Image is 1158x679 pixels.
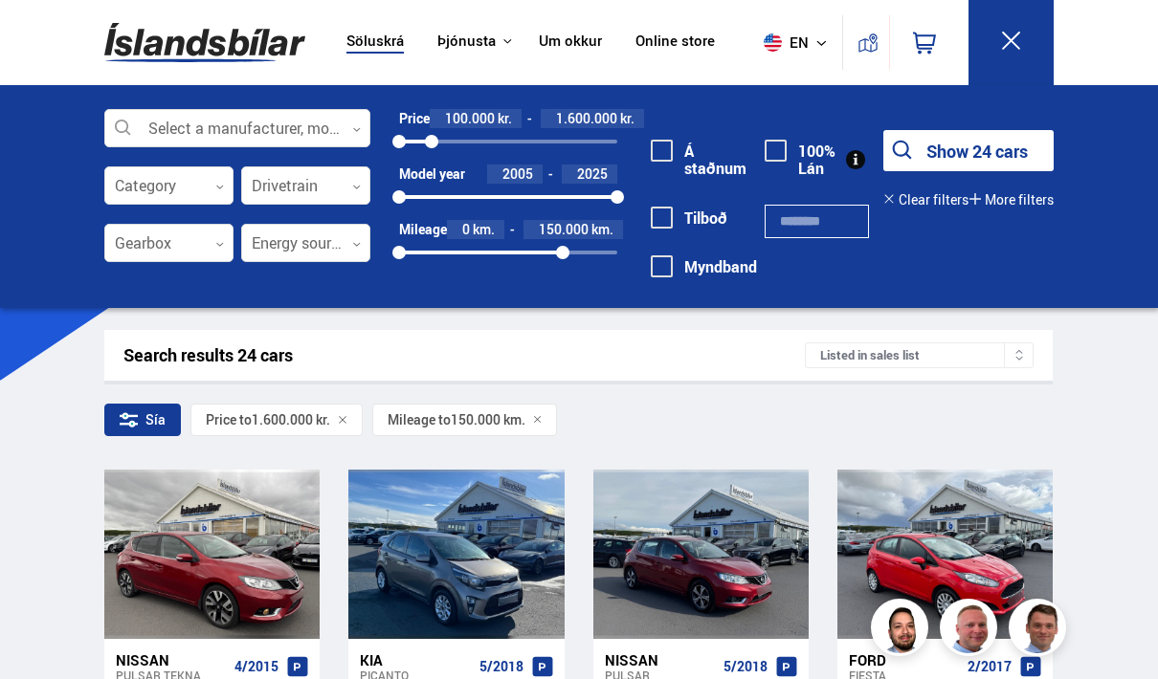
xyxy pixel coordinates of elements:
button: en [756,14,842,71]
span: en [756,33,804,52]
button: More filters [969,192,1054,208]
button: Show 24 cars [883,130,1054,171]
span: Mileage to [388,412,451,427]
img: FbJEzSuNWCJXmdc-.webp [1012,602,1069,659]
label: Á staðnum [651,142,746,178]
img: nhp88E3Fdnt1Opn2.png [874,602,931,659]
span: 4/2015 [234,659,278,674]
span: 1.600.000 [556,109,617,127]
div: Listed in sales list [805,342,1034,368]
img: G0Ugv5HjCgRt.svg [104,11,305,74]
img: svg+xml;base64,PHN2ZyB4bWxucz0iaHR0cDovL3d3dy53My5vcmcvMjAwMC9zdmciIHdpZHRoPSI1MTIiIGhlaWdodD0iNT... [764,33,782,52]
div: Mileage [399,222,447,237]
a: Söluskrá [346,33,404,53]
span: 0 [462,220,470,238]
div: Nissan [116,651,227,668]
span: 2025 [577,164,608,183]
span: 150.000 km. [451,412,525,427]
label: Tilboð [651,209,727,227]
span: kr. [498,111,512,126]
a: Um okkur [539,33,602,53]
span: 150.000 [539,220,589,238]
label: 100% Lán [765,142,835,178]
div: Nissan [605,651,716,668]
span: 1.600.000 kr. [252,412,330,427]
div: Price [399,111,430,126]
button: Clear filters [883,192,969,208]
div: Sía [104,404,181,436]
span: 5/2018 [479,659,523,674]
button: Þjónusta [437,33,496,51]
img: siFngHWaQ9KaOqBr.png [943,602,1000,659]
span: km. [473,222,495,237]
div: Kia [360,651,471,668]
a: Online store [635,33,715,53]
div: Model year [399,166,465,182]
span: km. [591,222,613,237]
span: 2005 [502,164,533,183]
span: 2/2017 [968,659,1012,674]
span: 100.000 [445,109,495,127]
label: Myndband [651,258,757,275]
span: 5/2018 [724,659,768,674]
button: Opna LiveChat spjallviðmót [15,8,73,65]
div: Ford [849,651,960,668]
div: Search results 24 cars [123,345,805,365]
span: Price to [206,412,252,427]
